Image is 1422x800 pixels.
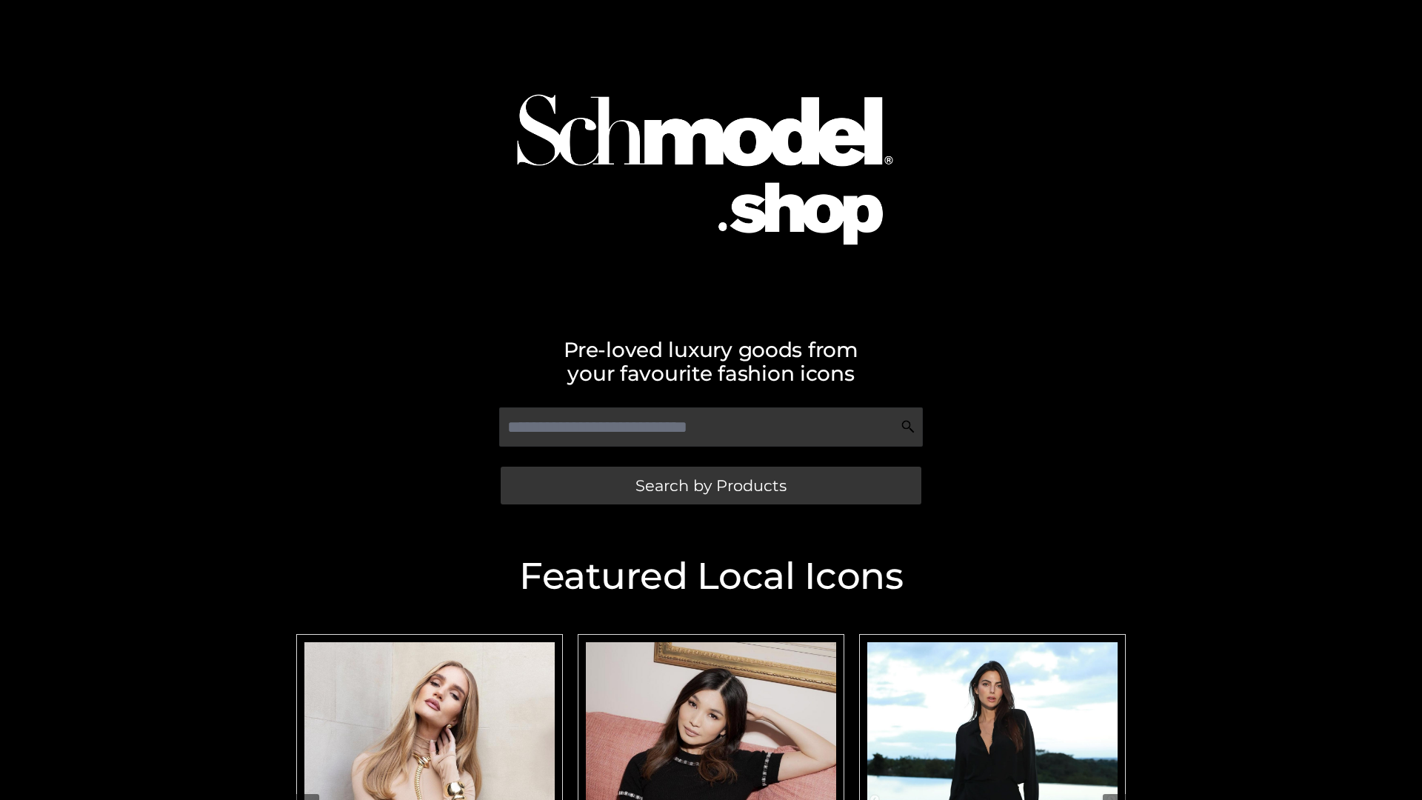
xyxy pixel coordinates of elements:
h2: Pre-loved luxury goods from your favourite fashion icons [289,338,1133,385]
img: Search Icon [901,419,915,434]
h2: Featured Local Icons​ [289,558,1133,595]
span: Search by Products [635,478,787,493]
a: Search by Products [501,467,921,504]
